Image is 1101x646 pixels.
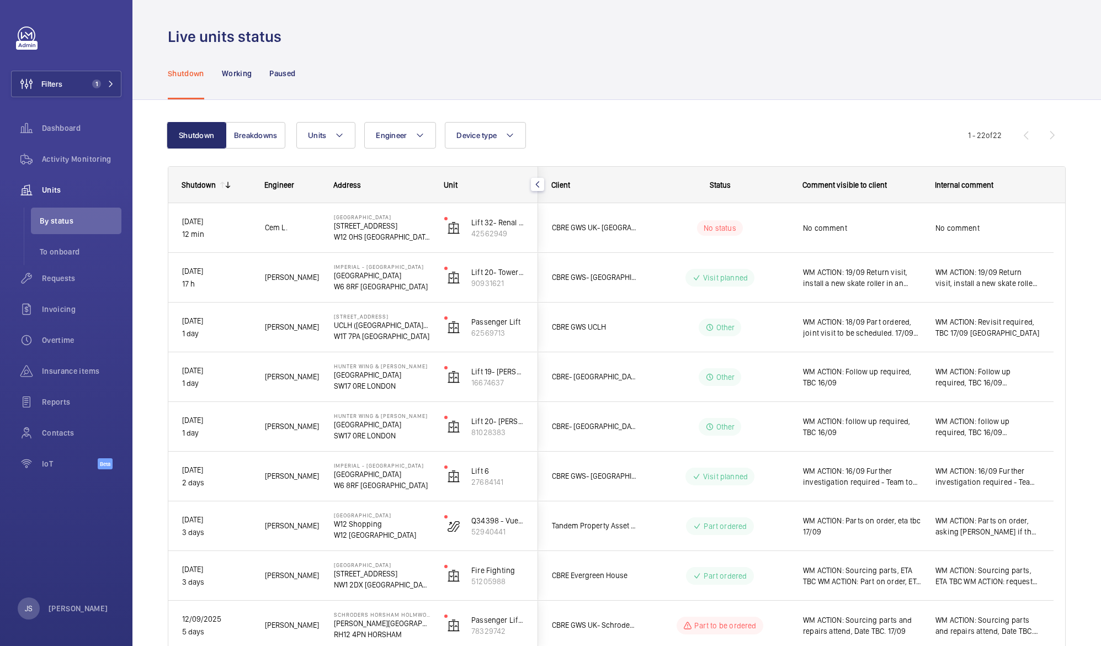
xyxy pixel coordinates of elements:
p: W6 8RF [GEOGRAPHIC_DATA] [334,281,430,292]
p: Lift 20- [PERSON_NAME] (4FL) [471,416,524,427]
p: Imperial - [GEOGRAPHIC_DATA] [334,462,430,469]
p: [GEOGRAPHIC_DATA] [334,562,430,568]
span: CBRE- [GEOGRAPHIC_DATA] [552,370,637,383]
p: 27684141 [471,476,524,488]
p: Imperial - [GEOGRAPHIC_DATA] [334,263,430,270]
span: IoT [42,458,98,469]
span: Activity Monitoring [42,153,121,165]
span: WM ACTION: 19/09 Return visit, install a new skate roller in an attempt to resolve the issue. 18/... [935,267,1040,289]
span: Client [551,181,570,189]
p: 81028383 [471,427,524,438]
p: [DATE] [182,513,251,526]
p: No status [704,223,736,234]
img: elevator.svg [447,470,460,483]
span: WM ACTION: follow up required, TBC 16/09 [803,416,921,438]
div: Press SPACE to select this row. [168,501,538,551]
span: WM ACTION: Follow up required, TBC 16/09 [GEOGRAPHIC_DATA] [935,366,1040,388]
span: Status [710,181,731,189]
p: [PERSON_NAME][GEOGRAPHIC_DATA] [334,618,430,629]
p: W12 [GEOGRAPHIC_DATA] [334,529,430,541]
span: CBRE GWS UCLH [552,321,637,333]
span: Engineer [376,131,407,140]
p: 1 day [182,377,251,390]
p: [PERSON_NAME] [49,603,108,614]
span: [PERSON_NAME] [265,619,320,632]
p: 62569713 [471,327,524,338]
span: 1 [92,80,101,88]
p: [STREET_ADDRESS] [334,568,430,579]
div: Shutdown [182,181,216,189]
img: elevator.svg [447,569,460,583]
div: Press SPACE to select this row. [168,402,538,452]
p: [STREET_ADDRESS] [334,220,430,231]
p: W12 Shopping [334,518,430,529]
p: 1 day [182,327,251,340]
img: elevator.svg [447,619,460,632]
span: CBRE Evergreen House [552,569,637,582]
span: CBRE GWS- [GEOGRAPHIC_DATA] ([GEOGRAPHIC_DATA]) [552,470,637,483]
span: Internal comment [935,181,993,189]
p: [GEOGRAPHIC_DATA] [334,419,430,430]
button: Units [296,122,355,149]
p: 42562949 [471,228,524,239]
p: Part to be ordered [694,620,756,631]
p: Q34398 - Vue cinema 1-2 Escal [471,515,524,526]
p: UCLH ([GEOGRAPHIC_DATA]) [STREET_ADDRESS], [334,320,430,331]
span: WM ACTION: Sourcing parts, ETA TBC WM ACTION: request costed, quote to be sent. 15/09 [GEOGRAPHIC... [935,565,1040,587]
span: No comment [803,223,921,234]
p: 5 days [182,626,251,638]
div: Press SPACE to select this row. [168,303,538,352]
h1: Live units status [168,27,288,47]
p: 51205988 [471,576,524,587]
span: 1 - 22 22 [968,131,1002,139]
span: CBRE- [GEOGRAPHIC_DATA] [552,420,637,433]
p: Schroders Horsham Holmwood ([GEOGRAPHIC_DATA]) [334,611,430,618]
p: Passenger Lift [471,316,524,327]
span: Requests [42,273,121,284]
span: WM ACTION: Parts on order, asking [PERSON_NAME] if the only thing we're waiting for is the parts [935,515,1040,537]
p: 2 days [182,476,251,489]
p: [GEOGRAPHIC_DATA] [334,369,430,380]
div: Press SPACE to select this row. [168,551,538,601]
div: Press SPACE to select this row. [538,402,1054,452]
span: WM ACTION: Revisit required, TBC 17/09 [GEOGRAPHIC_DATA] [935,316,1040,338]
span: CBRE GWS UK- [GEOGRAPHIC_DATA] ([GEOGRAPHIC_DATA]) [552,221,637,234]
div: Press SPACE to select this row. [168,352,538,402]
p: [DATE] [182,315,251,327]
div: Press SPACE to select this row. [538,452,1054,501]
p: Working [222,68,252,79]
span: Engineer [264,181,294,189]
p: 12/09/2025 [182,613,251,626]
p: W1T 7PA [GEOGRAPHIC_DATA] [334,331,430,342]
p: [GEOGRAPHIC_DATA] [334,512,430,518]
p: Hunter Wing & [PERSON_NAME] [334,412,430,419]
p: [DATE] [182,265,251,278]
span: WM ACTION: Follow up required, TBC 16/09 [803,366,921,388]
span: WM ACTION: 16/09 Further investigation required - Team to site 17/09 WM ACTION: Sourcing parts. 1... [803,465,921,488]
button: Device type [445,122,526,149]
span: Invoicing [42,304,121,315]
span: [PERSON_NAME] [265,370,320,383]
span: Comment visible to client [802,181,887,189]
span: [PERSON_NAME] [265,321,320,333]
span: WM ACTION: Sourcing parts and repairs attend, Date TBC. 17/09 [803,615,921,637]
p: 3 days [182,576,251,589]
p: Paused [269,68,295,79]
span: WM ACTION: 18/09 Part ordered, joint visit to be scheduled. 17/09 Replacement Processor required ... [803,316,921,338]
div: Press SPACE to select this row. [538,253,1054,303]
p: [GEOGRAPHIC_DATA] [334,214,430,220]
p: Visit planned [703,272,748,283]
span: Tandem Property Asset Management [552,520,637,532]
span: No comment [935,223,1040,234]
span: [PERSON_NAME] [265,420,320,433]
div: Press SPACE to select this row. [538,551,1054,601]
p: 3 days [182,526,251,539]
p: [GEOGRAPHIC_DATA] [334,270,430,281]
p: [DATE] [182,464,251,476]
span: WM ACTION: Sourcing parts and repairs attend, Date TBC. 17/09 [935,615,1040,637]
p: NW1 2DX [GEOGRAPHIC_DATA] [334,579,430,590]
p: Part ordered [704,570,747,581]
p: Other [716,372,735,383]
span: [PERSON_NAME] [265,271,320,284]
p: Passenger Lift 4 (G-2) [471,615,524,626]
